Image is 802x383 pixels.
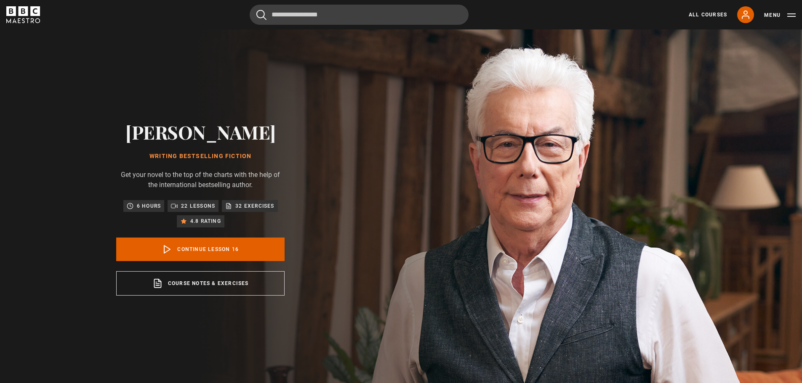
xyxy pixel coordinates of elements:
a: All Courses [689,11,727,18]
button: Toggle navigation [764,11,796,19]
p: 22 lessons [181,202,215,210]
h2: [PERSON_NAME] [116,121,285,143]
p: 6 hours [137,202,161,210]
svg: BBC Maestro [6,6,40,23]
button: Submit the search query [256,10,266,20]
h1: Writing Bestselling Fiction [116,153,285,160]
input: Search [250,5,469,25]
a: Course notes & exercises [116,271,285,296]
p: 32 exercises [235,202,274,210]
p: 4.8 rating [190,217,221,225]
a: Continue lesson 16 [116,238,285,261]
p: Get your novel to the top of the charts with the help of the international bestselling author. [116,170,285,190]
